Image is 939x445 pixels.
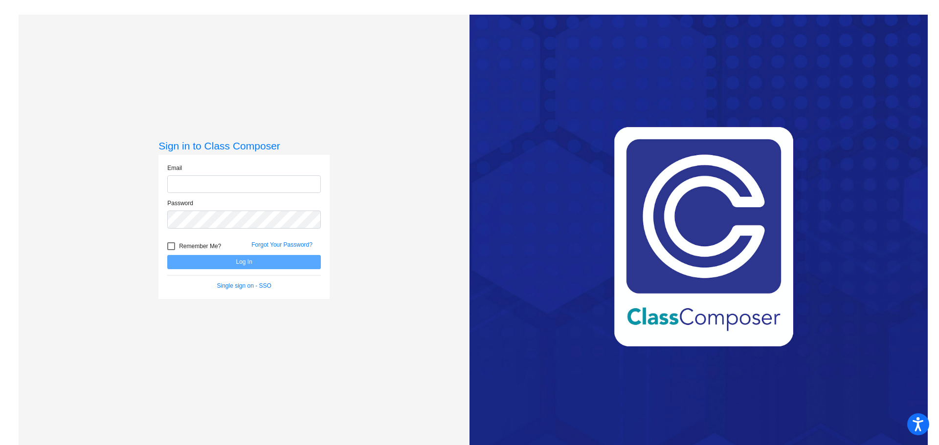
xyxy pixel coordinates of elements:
a: Single sign on - SSO [217,282,271,289]
button: Log In [167,255,321,269]
label: Email [167,164,182,172]
h3: Sign in to Class Composer [158,140,330,152]
a: Forgot Your Password? [251,241,313,248]
span: Remember Me? [179,240,221,252]
label: Password [167,199,193,208]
